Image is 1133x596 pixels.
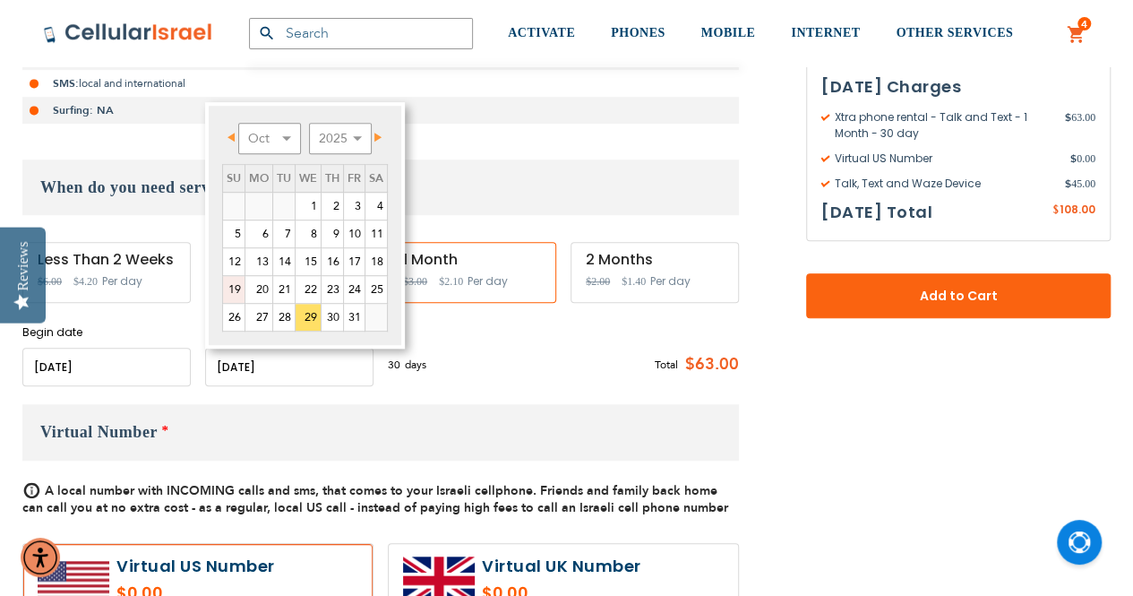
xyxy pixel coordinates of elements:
[238,123,301,154] select: Select month
[205,348,373,386] input: MM/DD/YYYY
[273,276,295,303] a: 21
[223,276,245,303] a: 19
[468,273,508,289] span: Per day
[22,324,191,341] label: Begin date
[296,193,321,220] a: 1
[1065,176,1095,192] span: 45.00
[245,276,272,303] a: 20
[344,304,365,331] a: 31
[224,125,246,148] a: Prev
[365,193,387,220] a: 4
[223,248,245,275] a: 12
[806,273,1111,318] button: Add to Cart
[245,248,272,275] a: 13
[249,170,269,186] span: Monday
[309,123,372,154] select: Select year
[821,199,932,226] h3: [DATE] Total
[1081,17,1087,31] span: 4
[322,304,343,331] a: 30
[403,275,427,288] span: $3.00
[38,252,176,268] div: Less Than 2 Weeks
[249,18,473,49] input: Search
[365,276,387,303] a: 25
[273,220,295,247] a: 7
[821,109,1065,142] span: Xtra phone rental - Talk and Text - 1 Month - 30 day
[1052,203,1060,219] span: $
[322,193,343,220] a: 2
[344,248,365,275] a: 17
[1070,151,1095,167] span: 0.00
[223,220,245,247] a: 5
[322,248,343,275] a: 16
[22,160,739,215] h3: When do you need service?
[650,273,691,289] span: Per day
[821,73,1095,100] h3: [DATE] Charges
[374,133,382,142] span: Next
[322,220,343,247] a: 9
[622,275,646,288] span: $1.40
[365,220,387,247] a: 11
[821,176,1065,192] span: Talk, Text and Waze Device
[365,248,387,275] a: 18
[22,348,191,386] input: MM/DD/YYYY
[40,423,158,441] span: Virtual Number
[296,304,321,331] a: 29
[227,133,235,142] span: Prev
[655,357,678,373] span: Total
[53,76,79,91] strong: SMS:
[364,125,386,148] a: Next
[296,276,321,303] a: 22
[405,357,426,373] span: days
[102,273,142,289] span: Per day
[325,170,339,186] span: Thursday
[245,220,272,247] a: 6
[701,26,756,39] span: MOBILE
[53,103,114,117] strong: Surfing: NA
[388,357,405,373] span: 30
[299,170,317,186] span: Wednesday
[344,220,365,247] a: 10
[296,220,321,247] a: 8
[43,22,213,44] img: Cellular Israel Logo
[439,275,463,288] span: $2.10
[296,248,321,275] a: 15
[223,304,245,331] a: 26
[73,275,98,288] span: $4.20
[1065,109,1071,125] span: $
[273,248,295,275] a: 14
[273,304,295,331] a: 28
[227,170,241,186] span: Sunday
[277,170,291,186] span: Tuesday
[865,287,1051,306] span: Add to Cart
[586,275,610,288] span: $2.00
[403,252,541,268] div: 1 Month
[611,26,665,39] span: PHONES
[344,276,365,303] a: 24
[344,193,365,220] a: 3
[821,151,1070,167] span: Virtual US Number
[1070,151,1077,167] span: $
[348,170,361,186] span: Friday
[1067,24,1086,46] a: 4
[322,276,343,303] a: 23
[1060,202,1095,217] span: 108.00
[586,252,724,268] div: 2 Months
[38,275,62,288] span: $6.00
[15,241,31,290] div: Reviews
[508,26,575,39] span: ACTIVATE
[791,26,860,39] span: INTERNET
[21,538,60,577] div: Accessibility Menu
[678,351,739,378] span: $63.00
[369,170,383,186] span: Saturday
[245,304,272,331] a: 27
[1065,176,1071,192] span: $
[896,26,1013,39] span: OTHER SERVICES
[1065,109,1095,142] span: 63.00
[22,482,728,516] span: A local number with INCOMING calls and sms, that comes to your Israeli cellphone. Friends and fam...
[22,70,739,97] li: local and international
